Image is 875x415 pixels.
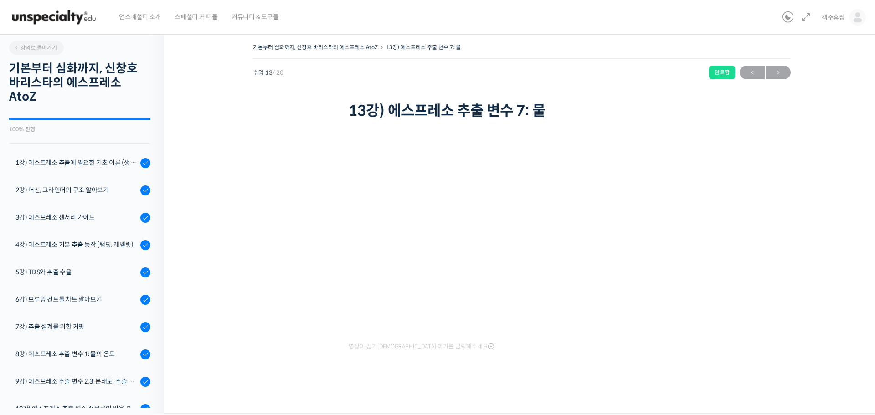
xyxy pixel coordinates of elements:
[822,13,845,21] span: 객주휴심
[14,44,57,51] span: 강의로 돌아가기
[253,70,283,76] span: 수업 13
[15,294,138,304] div: 6강) 브루잉 컨트롤 차트 알아보기
[766,66,791,79] a: 다음→
[253,44,378,51] a: 기본부터 심화까지, 신창호 바리스타의 에스프레소 AtoZ
[349,102,695,119] h1: 13강) 에스프레소 추출 변수 7: 물
[15,404,138,414] div: 10강) 에스프레소 추출 변수 4: 브루잉 비율, Brew Ratio
[766,67,791,79] span: →
[740,67,765,79] span: ←
[15,322,138,332] div: 7강) 추출 설계를 위한 커핑
[15,240,138,250] div: 4강) 에스프레소 기본 추출 동작 (탬핑, 레벨링)
[9,61,150,104] h2: 기본부터 심화까지, 신창호 바리스타의 에스프레소 AtoZ
[9,41,64,55] a: 강의로 돌아가기
[15,212,138,222] div: 3강) 에스프레소 센서리 가이드
[15,185,138,195] div: 2강) 머신, 그라인더의 구조 알아보기
[9,127,150,132] div: 100% 진행
[15,158,138,168] div: 1강) 에스프레소 추출에 필요한 기초 이론 (생두, 가공, 로스팅)
[709,66,735,79] div: 완료함
[273,69,283,77] span: / 20
[740,66,765,79] a: ←이전
[15,376,138,386] div: 9강) 에스프레소 추출 변수 2,3: 분쇄도, 추출 시간
[15,267,138,277] div: 5강) TDS와 추출 수율
[15,349,138,359] div: 8강) 에스프레소 추출 변수 1: 물의 온도
[386,44,461,51] a: 13강) 에스프레소 추출 변수 7: 물
[349,343,494,350] span: 영상이 끊기[DEMOGRAPHIC_DATA] 여기를 클릭해주세요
